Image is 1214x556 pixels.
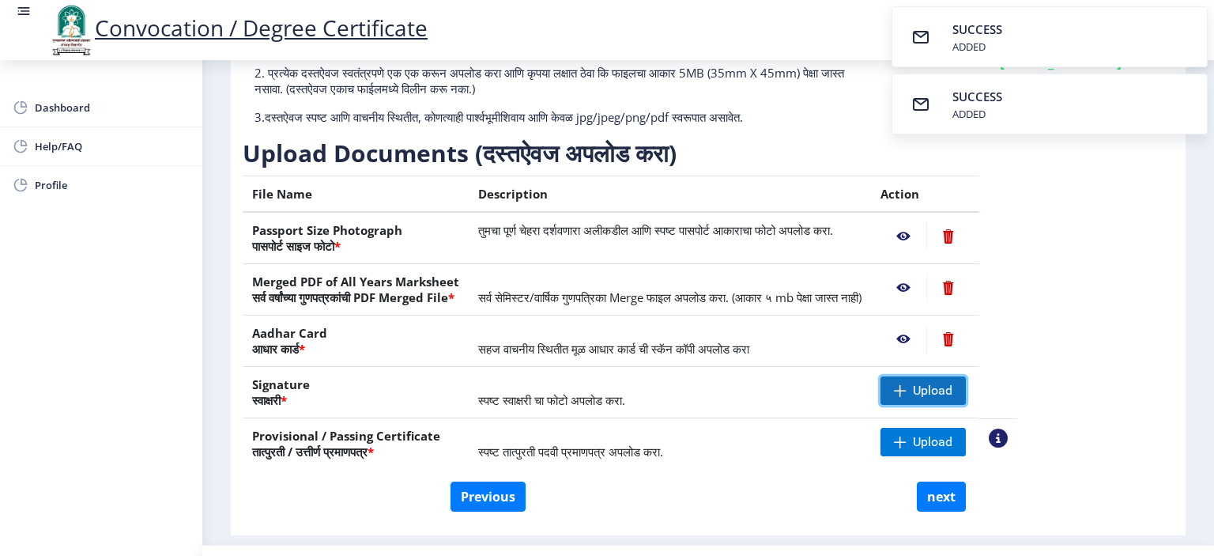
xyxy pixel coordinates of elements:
th: Merged PDF of All Years Marksheet सर्व वर्षांच्या गुणपत्रकांची PDF Merged File [243,264,469,316]
nb-action: View File [880,325,926,354]
th: Aadhar Card आधार कार्ड [243,316,469,367]
div: ADDED [952,40,1005,54]
span: स्पष्ट तात्पुरती पदवी प्रमाणपत्र अपलोड करा. [478,444,663,460]
span: SUCCESS [952,21,1002,37]
nb-action: View Sample PDC [989,429,1008,448]
th: Provisional / Passing Certificate तात्पुरती / उत्तीर्ण प्रमाणपत्र [243,418,469,470]
span: स्पष्ट स्वाक्षरी चा फोटो अपलोड करा. [478,392,625,408]
h6: Email Us on [875,52,1162,90]
button: Previous [451,482,526,512]
th: Passport Size Photograph पासपोर्ट साइज फोटो [243,212,469,264]
span: Help/FAQ [35,137,190,156]
nb-action: Delete File [926,222,970,251]
img: logo [47,3,95,57]
th: Action [871,176,979,213]
div: ADDED [952,107,1005,121]
td: तुमचा पूर्ण चेहरा दर्शवणारा अलीकडील आणि स्पष्ट पासपोर्ट आकाराचा फोटो अपलोड करा. [469,212,871,264]
th: Signature स्वाक्षरी [243,367,469,418]
th: File Name [243,176,469,213]
span: Upload [913,434,952,450]
th: Description [469,176,871,213]
span: सर्व सेमिस्टर/वार्षिक गुणपत्रिका Merge फाइल अपलोड करा. (आकार ५ mb पेक्षा जास्त नाही) [478,289,861,305]
a: Convocation / Degree Certificate [47,13,428,43]
span: Upload [913,383,952,399]
nb-action: Delete File [926,325,970,354]
span: SUCCESS [952,89,1002,104]
p: 3.दस्तऐवज स्पष्ट आणि वाचनीय स्थितीत, कोणत्याही पार्श्वभूमीशिवाय आणि केवळ jpg/jpeg/png/pdf स्वरूपा... [254,109,851,125]
button: next [917,482,966,512]
nb-action: View File [880,274,926,302]
nb-action: Delete File [926,274,970,302]
p: 2. प्रत्येक दस्तऐवज स्वतंत्रपणे एक एक करून अपलोड करा आणि कृपया लक्षात ठेवा कि फाइलचा आकार 5MB (35... [254,65,851,96]
nb-action: View File [880,222,926,251]
h3: Upload Documents (दस्तऐवज अपलोड करा) [243,138,1017,169]
span: सहज वाचनीय स्थितीत मूळ आधार कार्ड ची स्कॅन कॉपी अपलोड करा [478,341,749,357]
span: Dashboard [35,98,190,117]
span: Profile [35,176,190,195]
